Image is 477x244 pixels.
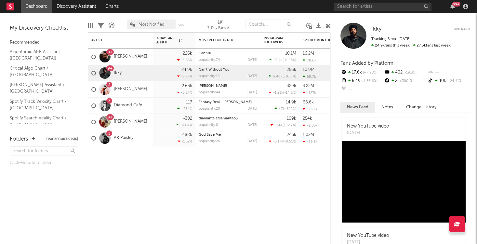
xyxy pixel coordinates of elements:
div: 16.2M [303,51,314,56]
div: 24.9k [181,68,192,72]
div: 78.6k [303,58,316,62]
div: -59.5k [303,140,318,144]
div: [DATE] [347,130,389,136]
div: popularity: 20 [199,107,220,111]
a: Critical Algo Chart / [GEOGRAPHIC_DATA] [10,65,72,78]
div: 6.49k [340,77,384,85]
span: -36.6 % [284,75,295,78]
div: 10.1M [285,51,296,56]
div: 2 [384,77,427,85]
span: -8.51 % [284,140,295,143]
div: Gabhru! [199,52,257,55]
div: +41.4 % [176,123,192,127]
button: Untrack [454,26,470,33]
div: 400 [427,77,470,85]
div: [DATE] [246,107,257,111]
div: New YouTube video [347,232,389,239]
span: Tracking Since: [DATE] [371,37,410,41]
div: [DATE] [246,58,257,62]
a: Ikky [371,26,381,33]
span: Most Notified [139,22,165,27]
div: popularity: 16 [199,75,220,78]
a: Diamond Cafe [114,103,142,108]
div: New YouTube video [347,123,389,130]
button: Save [178,23,186,27]
span: Ikky [371,26,381,32]
span: -144 [275,124,283,127]
span: -1.23k [273,91,283,95]
div: 7-Day Fans Added (7-Day Fans Added) [207,24,233,32]
span: 24.9k fans this week [371,44,410,47]
div: ( ) [269,139,296,143]
div: 256k [287,68,296,72]
div: Filters [98,16,104,35]
div: -302 [183,116,192,121]
a: diamante adiamantao$ [199,117,238,120]
div: Fantasy Real - Dom Dias Remix [199,101,257,104]
div: -127k [303,91,316,95]
div: -6.55 % [177,58,192,62]
span: -36.6 % [363,79,378,83]
a: [PERSON_NAME] Assistant / [GEOGRAPHIC_DATA] [10,81,72,95]
div: 7-Day Fans Added (7-Day Fans Added) [207,16,233,35]
a: Spotify Track Velocity Chart / [GEOGRAPHIC_DATA] [10,98,72,111]
span: 47 [279,107,283,111]
span: +12.7 % [284,124,295,127]
span: Fans Added by Platform [340,61,393,66]
span: 6.49k [273,75,283,78]
div: [DATE] [246,91,257,94]
div: diamante adiamantao$ [199,117,257,120]
a: Gabhru! [199,52,213,55]
div: [DATE] [246,123,257,127]
span: +622 % [284,107,295,111]
div: Instagram Followers [264,36,286,44]
div: -9.73 % [177,74,192,78]
div: popularity: 74 [199,58,220,62]
div: Can't Without You [199,68,257,72]
button: Notes [375,102,400,113]
span: -19.3 % [403,71,417,75]
div: SINGH SOORME [199,84,257,88]
div: Artist [91,38,140,42]
div: God Save Me [199,133,257,137]
div: ( ) [274,107,296,111]
input: Search for artists [334,3,431,11]
div: 14.9k [286,100,296,104]
a: [PERSON_NAME] [114,87,147,92]
a: Spotify Search Virality Chart / [GEOGRAPHIC_DATA] [10,115,72,128]
div: popularity: 26 [199,140,220,143]
input: Search for folders... [10,146,78,156]
div: -2.03k [303,123,318,128]
div: Folders [10,135,28,143]
div: popularity: 0 [199,123,218,127]
div: popularity: 44 [199,91,220,94]
button: 99+ [450,4,455,9]
a: Fantasy Real - [PERSON_NAME] Remix [199,101,263,104]
div: -2.27k [303,107,317,111]
button: Change History [400,102,443,113]
a: [PERSON_NAME] [199,84,227,88]
div: -2.88k [179,133,192,137]
div: 243k [287,133,296,137]
span: +300 % [397,79,412,83]
div: -0.27 % [177,90,192,95]
div: 17.6k [340,68,384,77]
div: Spotify Monthly Listeners [303,38,351,42]
div: Click to add a folder. [10,159,78,167]
div: 117 [186,100,192,104]
div: -- [427,68,470,77]
a: [PERSON_NAME] [114,119,147,125]
div: 254k [303,116,312,121]
span: +7.98 % [362,71,378,75]
span: 27.5k fans last week [371,44,451,47]
div: ( ) [271,123,296,127]
button: News Feed [340,102,375,113]
div: 1.02M [303,133,314,137]
div: ( ) [269,74,296,78]
div: Most Recent Track [199,38,247,42]
div: ( ) [269,58,296,62]
div: [DATE] [246,140,257,143]
span: -14.2 % [284,91,295,95]
div: 109k [287,116,296,121]
div: My Discovery Checklist [10,24,78,32]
